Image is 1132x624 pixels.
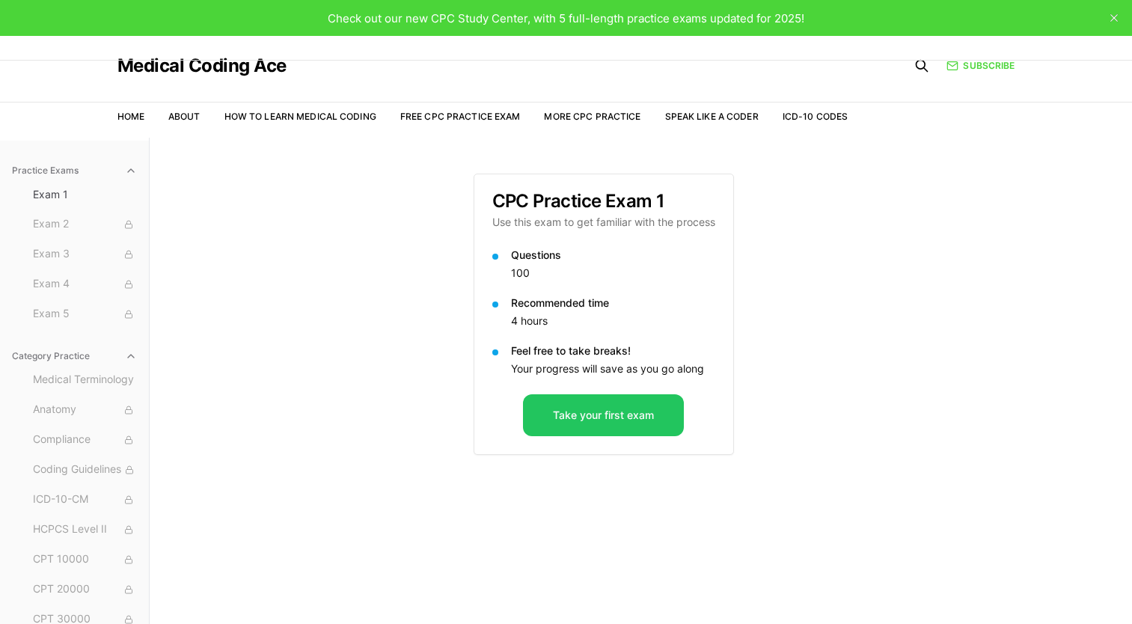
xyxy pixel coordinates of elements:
[511,361,715,376] p: Your progress will save as you go along
[27,518,143,542] button: HCPCS Level II
[27,368,143,392] button: Medical Terminology
[511,266,715,281] p: 100
[492,215,715,230] p: Use this exam to get familiar with the process
[33,551,137,568] span: CPT 10000
[33,492,137,508] span: ICD-10-CM
[6,344,143,368] button: Category Practice
[511,313,715,328] p: 4 hours
[511,248,715,263] p: Questions
[33,402,137,418] span: Anatomy
[665,111,759,122] a: Speak Like a Coder
[224,111,376,122] a: How to Learn Medical Coding
[33,462,137,478] span: Coding Guidelines
[400,111,521,122] a: Free CPC Practice Exam
[33,216,137,233] span: Exam 2
[328,11,804,25] span: Check out our new CPC Study Center, with 5 full-length practice exams updated for 2025!
[1102,6,1126,30] button: close
[27,578,143,602] button: CPT 20000
[511,296,715,311] p: Recommended time
[33,521,137,538] span: HCPCS Level II
[33,276,137,293] span: Exam 4
[117,57,287,75] a: Medical Coding Ace
[27,428,143,452] button: Compliance
[33,306,137,322] span: Exam 5
[27,272,143,296] button: Exam 4
[6,159,143,183] button: Practice Exams
[33,187,137,202] span: Exam 1
[27,302,143,326] button: Exam 5
[27,458,143,482] button: Coding Guidelines
[33,246,137,263] span: Exam 3
[168,111,201,122] a: About
[27,242,143,266] button: Exam 3
[27,488,143,512] button: ICD-10-CM
[523,394,684,436] button: Take your first exam
[27,183,143,207] button: Exam 1
[33,432,137,448] span: Compliance
[544,111,640,122] a: More CPC Practice
[33,581,137,598] span: CPT 20000
[511,343,715,358] p: Feel free to take breaks!
[27,548,143,572] button: CPT 10000
[492,192,715,210] h3: CPC Practice Exam 1
[27,398,143,422] button: Anatomy
[946,59,1015,73] a: Subscribe
[33,372,137,388] span: Medical Terminology
[27,212,143,236] button: Exam 2
[117,111,144,122] a: Home
[783,111,848,122] a: ICD-10 Codes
